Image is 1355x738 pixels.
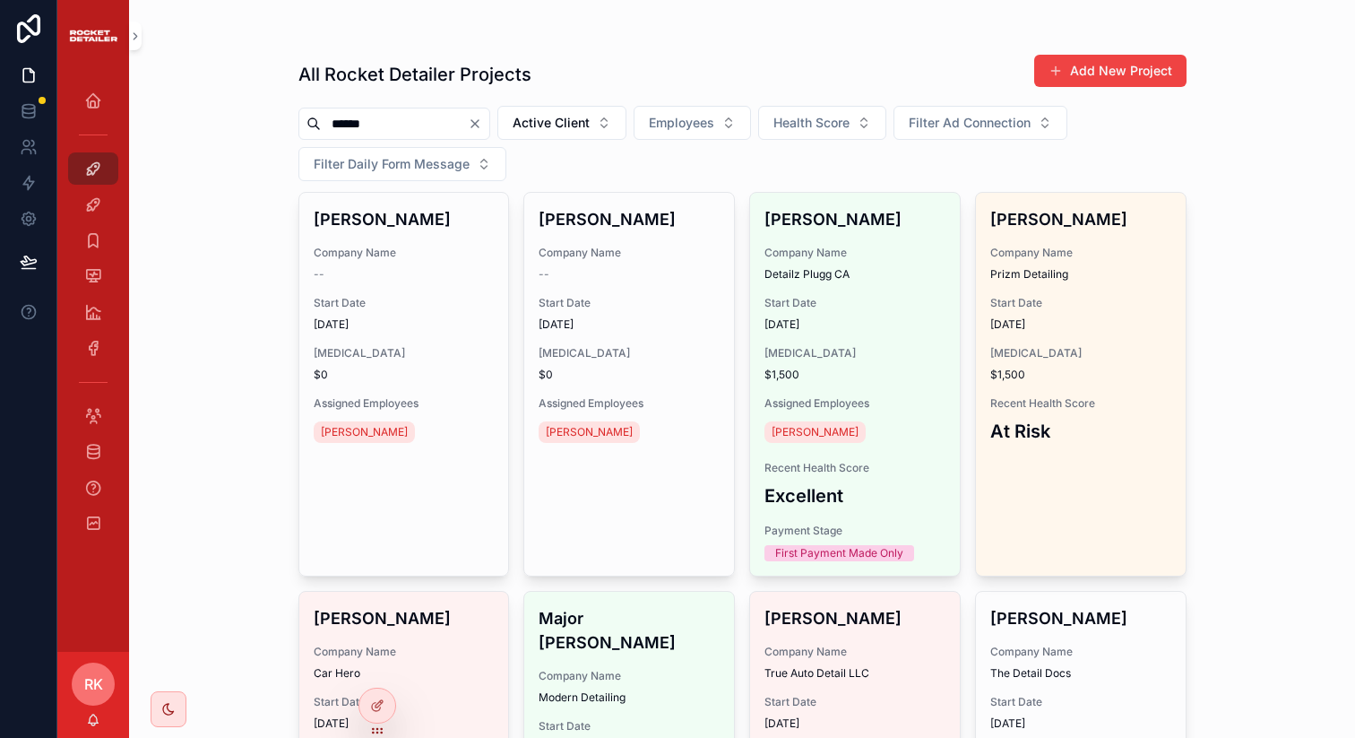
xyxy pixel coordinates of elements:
h3: At Risk [990,418,1171,445]
span: [MEDICAL_DATA] [990,346,1171,360]
span: [DATE] [764,317,945,332]
span: Company Name [539,246,720,260]
span: Car Hero [314,666,495,681]
h4: [PERSON_NAME] [539,207,720,231]
span: [DATE] [990,317,1171,332]
button: Select Button [298,147,506,181]
span: Company Name [764,645,945,659]
span: -- [314,267,324,282]
span: Recent Health Score [764,461,945,475]
button: Select Button [893,106,1067,140]
h4: [PERSON_NAME] [314,207,495,231]
span: Health Score [773,114,850,132]
img: App logo [68,25,118,47]
span: [DATE] [539,317,720,332]
span: $1,500 [990,368,1171,382]
span: [PERSON_NAME] [321,425,408,439]
h4: Major [PERSON_NAME] [539,606,720,655]
span: [MEDICAL_DATA] [764,346,945,360]
h4: [PERSON_NAME] [314,606,495,630]
button: Select Button [758,106,886,140]
span: Assigned Employees [539,396,720,411]
span: Company Name [764,246,945,260]
span: Company Name [314,645,495,659]
h4: [PERSON_NAME] [764,207,945,231]
h4: [PERSON_NAME] [990,606,1171,630]
span: Start Date [764,296,945,310]
span: $0 [314,368,495,382]
h1: All Rocket Detailer Projects [298,62,531,87]
span: $0 [539,368,720,382]
a: [PERSON_NAME] [764,421,866,443]
button: Select Button [634,106,751,140]
button: Clear [468,117,489,131]
span: Start Date [314,296,495,310]
a: [PERSON_NAME]Company Name--Start Date[DATE][MEDICAL_DATA]$0Assigned Employees[PERSON_NAME] [298,192,510,577]
a: [PERSON_NAME] [314,421,415,443]
a: [PERSON_NAME]Company NameDetailz Plugg CAStart Date[DATE][MEDICAL_DATA]$1,500Assigned Employees[P... [749,192,961,577]
span: [DATE] [314,317,495,332]
span: Employees [649,114,714,132]
span: [DATE] [990,716,1171,731]
a: [PERSON_NAME]Company Name--Start Date[DATE][MEDICAL_DATA]$0Assigned Employees[PERSON_NAME] [523,192,735,577]
span: Payment Stage [764,524,945,538]
h3: Excellent [764,482,945,509]
span: True Auto Detail LLC [764,666,945,681]
span: The Detail Docs [990,666,1171,681]
button: Add New Project [1034,55,1187,87]
span: Recent Health Score [990,396,1171,411]
div: scrollable content [57,72,129,563]
span: [DATE] [764,716,945,731]
span: [PERSON_NAME] [546,425,633,439]
span: Prizm Detailing [990,267,1171,282]
span: -- [539,267,549,282]
span: Assigned Employees [764,396,945,411]
span: Company Name [314,246,495,260]
span: Start Date [539,296,720,310]
div: First Payment Made Only [775,545,903,561]
span: Filter Ad Connection [909,114,1031,132]
span: [PERSON_NAME] [772,425,859,439]
span: Start Date [990,296,1171,310]
span: [MEDICAL_DATA] [539,346,720,360]
span: Start Date [764,695,945,709]
span: Start Date [314,695,495,709]
span: Start Date [539,719,720,734]
span: Filter Daily Form Message [314,155,470,173]
a: [PERSON_NAME]Company NamePrizm DetailingStart Date[DATE][MEDICAL_DATA]$1,500Recent Health ScoreAt... [975,192,1187,577]
button: Select Button [497,106,626,140]
a: [PERSON_NAME] [539,421,640,443]
span: Assigned Employees [314,396,495,411]
h4: [PERSON_NAME] [990,207,1171,231]
span: Active Client [513,114,590,132]
span: Start Date [990,695,1171,709]
span: [MEDICAL_DATA] [314,346,495,360]
span: [DATE] [314,716,495,731]
span: RK [84,673,103,695]
span: Modern Detailing [539,690,720,705]
h4: [PERSON_NAME] [764,606,945,630]
span: $1,500 [764,368,945,382]
span: Company Name [539,669,720,683]
span: Company Name [990,645,1171,659]
span: Detailz Plugg CA [764,267,945,282]
span: Company Name [990,246,1171,260]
